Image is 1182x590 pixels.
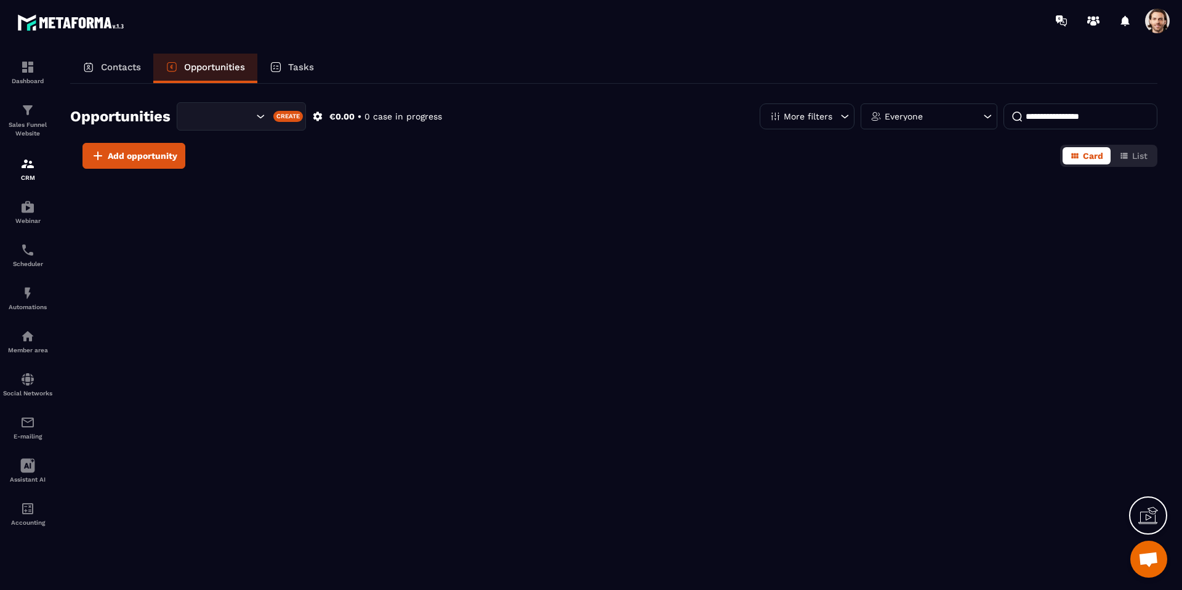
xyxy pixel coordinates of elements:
p: €0.00 [329,111,355,123]
a: emailemailE-mailing [3,406,52,449]
p: Social Networks [3,390,52,397]
p: • [358,111,361,123]
p: Scheduler [3,261,52,267]
a: formationformationDashboard [3,51,52,94]
img: social-network [20,372,35,387]
a: automationsautomationsWebinar [3,190,52,233]
p: Tasks [288,62,314,73]
span: Card [1083,151,1103,161]
span: List [1132,151,1148,161]
button: List [1112,147,1155,164]
img: logo [17,11,128,34]
a: Tasks [257,54,326,83]
p: Accounting [3,519,52,526]
a: schedulerschedulerScheduler [3,233,52,277]
a: Assistant AI [3,449,52,492]
p: Dashboard [3,78,52,84]
img: formation [20,60,35,75]
h2: Opportunities [70,104,171,129]
a: formationformationCRM [3,147,52,190]
input: Search for option [188,110,253,123]
a: Opportunities [153,54,257,83]
p: Automations [3,304,52,310]
a: formationformationSales Funnel Website [3,94,52,147]
a: social-networksocial-networkSocial Networks [3,363,52,406]
img: email [20,415,35,430]
img: formation [20,156,35,171]
img: automations [20,329,35,344]
a: accountantaccountantAccounting [3,492,52,535]
div: Search for option [177,102,306,131]
a: automationsautomationsAutomations [3,277,52,320]
button: Add opportunity [82,143,185,169]
div: Ouvrir le chat [1130,541,1167,578]
p: Member area [3,347,52,354]
img: accountant [20,501,35,516]
div: Create [273,111,304,122]
span: Add opportunity [108,150,177,162]
p: 0 case in progress [364,111,442,123]
p: Webinar [3,217,52,224]
p: Opportunities [184,62,245,73]
button: Card [1063,147,1111,164]
img: automations [20,200,35,214]
p: CRM [3,174,52,181]
img: formation [20,103,35,118]
p: E-mailing [3,433,52,440]
img: scheduler [20,243,35,257]
p: Sales Funnel Website [3,121,52,138]
p: Contacts [101,62,141,73]
img: automations [20,286,35,301]
p: More filters [784,112,832,121]
p: Assistant AI [3,476,52,483]
a: automationsautomationsMember area [3,320,52,363]
a: Contacts [70,54,153,83]
p: Everyone [885,112,923,121]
